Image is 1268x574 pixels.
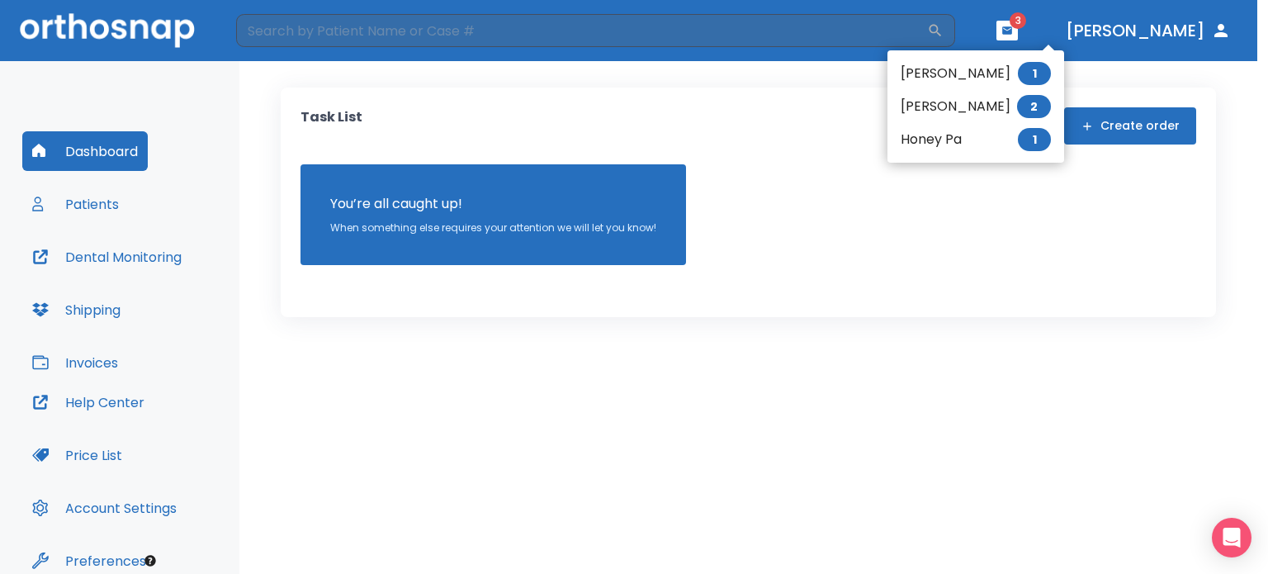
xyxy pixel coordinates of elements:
[1018,62,1051,85] span: 1
[887,57,1064,90] li: [PERSON_NAME]
[887,123,1064,156] li: Honey Pa
[1017,95,1051,118] span: 2
[887,90,1064,123] li: [PERSON_NAME]
[1212,518,1251,557] div: Open Intercom Messenger
[1018,128,1051,151] span: 1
